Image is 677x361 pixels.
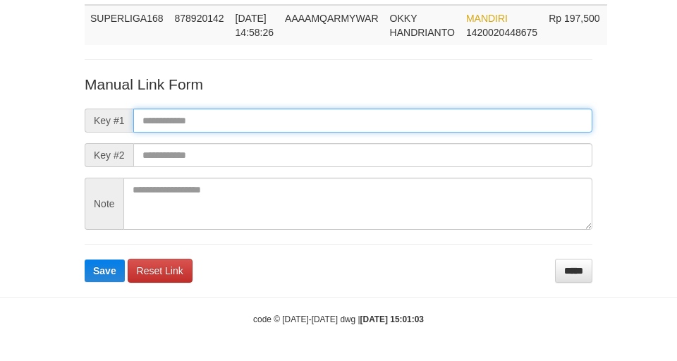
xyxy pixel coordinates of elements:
[85,5,169,45] td: SUPERLIGA168
[466,27,537,38] span: Copy 1420020448675 to clipboard
[128,259,193,283] a: Reset Link
[93,265,116,276] span: Save
[466,13,508,24] span: MANDIRI
[85,178,123,230] span: Note
[85,74,592,94] p: Manual Link Form
[137,265,183,276] span: Reset Link
[85,143,133,167] span: Key #2
[85,259,125,282] button: Save
[169,5,230,45] td: 878920142
[390,13,455,38] span: OKKY HANDRIANTO
[85,109,133,133] span: Key #1
[253,314,424,324] small: code © [DATE]-[DATE] dwg |
[549,13,599,24] span: Rp 197,500
[236,13,274,38] span: [DATE] 14:58:26
[360,314,424,324] strong: [DATE] 15:01:03
[285,13,379,24] span: AAAAMQARMYWAR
